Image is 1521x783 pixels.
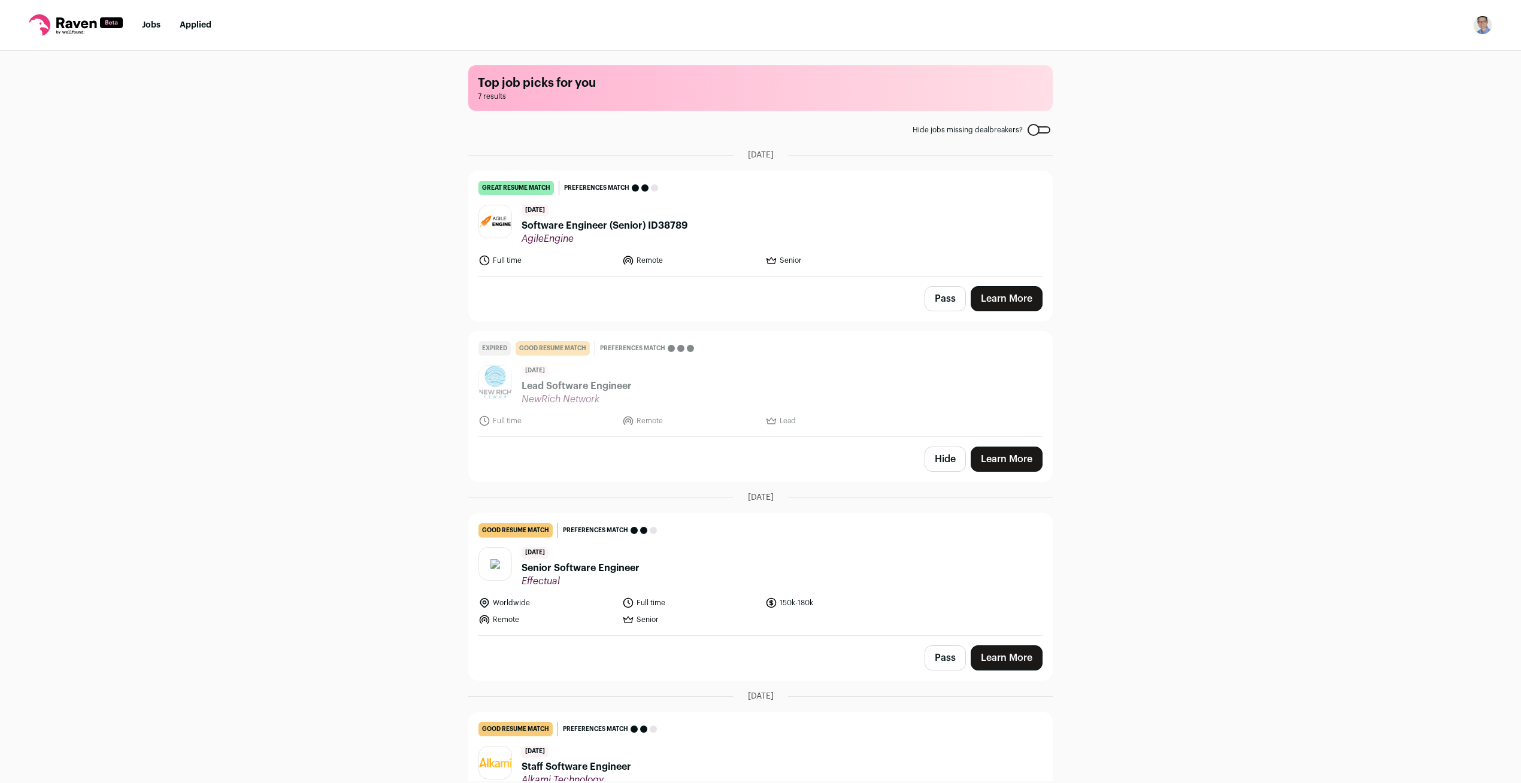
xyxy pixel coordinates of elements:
img: c845aac2789c1b30fdc3eb4176dac537391df06ed23acd8e89f60a323ad6dbd0.png [479,758,511,767]
span: Preferences match [564,182,629,194]
a: Applied [180,21,211,29]
a: Expired good resume match Preferences match [DATE] Lead Software Engineer NewRich Network Full ti... [469,332,1052,436]
div: great resume match [478,181,554,195]
span: Staff Software Engineer [522,760,631,774]
button: Pass [925,645,966,670]
span: Software Engineer (Senior) ID38789 [522,218,687,233]
a: Learn More [971,447,1043,472]
div: good resume match [478,722,553,736]
span: Hide jobs missing dealbreakers? [913,125,1023,135]
img: 9baaab36ece22fe6ac8097e589c457fbc772a371736619bb486748b664f3d321.jpg [479,366,511,398]
li: Worldwide [478,597,615,609]
img: c693548e4430a218be79b0f4da5e1b0ee82192efa4dbff0ee5e0bda20ce0f889.svg [490,559,500,569]
div: Expired [478,341,511,356]
div: good resume match [516,341,590,356]
span: Senior Software Engineer [522,561,640,575]
a: good resume match Preferences match [DATE] Senior Software Engineer Effectual Worldwide Full time... [469,514,1052,635]
a: Learn More [971,286,1043,311]
span: [DATE] [522,205,549,216]
div: good resume match [478,523,553,538]
span: Preferences match [563,723,628,735]
span: AgileEngine [522,233,687,245]
span: [DATE] [748,491,774,503]
span: [DATE] [748,690,774,702]
span: [DATE] [522,365,549,377]
img: 6528579-medium_jpg [1473,16,1492,35]
a: Jobs [142,21,160,29]
li: Remote [622,254,759,266]
span: Effectual [522,575,640,587]
a: great resume match Preferences match [DATE] Software Engineer (Senior) ID38789 AgileEngine Full t... [469,171,1052,276]
a: Learn More [971,645,1043,670]
span: 7 results [478,92,1043,101]
button: Pass [925,286,966,311]
span: NewRich Network [522,393,632,405]
li: Full time [478,415,615,427]
span: [DATE] [748,149,774,161]
li: Remote [478,614,615,626]
li: Full time [478,254,615,266]
li: Remote [622,415,759,427]
span: [DATE] [522,746,549,757]
li: Senior [622,614,759,626]
span: Preferences match [600,342,665,354]
span: Lead Software Engineer [522,379,632,393]
img: 2468b6303230d486b02fad73a25beb4329c1e0611fab75d39cdaf303179b18b9.jpg [479,205,511,238]
li: Lead [765,415,902,427]
button: Open dropdown [1473,16,1492,35]
h1: Top job picks for you [478,75,1043,92]
li: Full time [622,597,759,609]
li: Senior [765,254,902,266]
li: 150k-180k [765,597,902,609]
span: Preferences match [563,524,628,536]
span: [DATE] [522,547,549,559]
button: Hide [925,447,966,472]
